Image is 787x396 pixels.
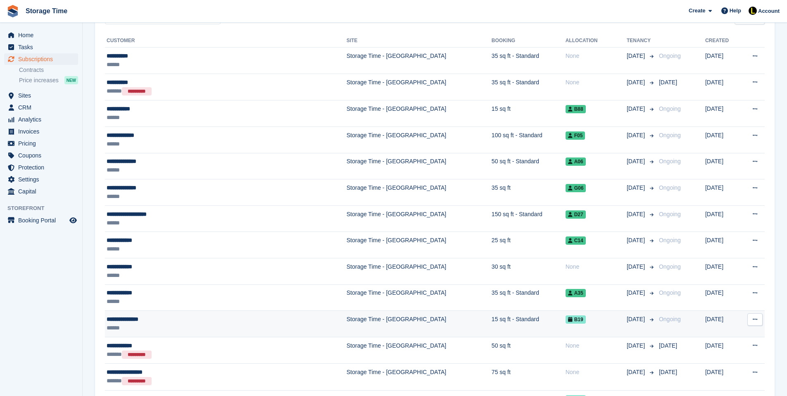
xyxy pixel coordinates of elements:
span: Ongoing [659,105,681,112]
span: [DATE] [627,210,647,219]
td: 100 sq ft - Standard [492,126,566,153]
td: [DATE] [705,179,739,206]
td: 15 sq ft - Standard [492,311,566,337]
span: [DATE] [627,52,647,60]
a: menu [4,41,78,53]
td: 25 sq ft [492,232,566,258]
a: menu [4,150,78,161]
span: [DATE] [659,342,677,349]
td: [DATE] [705,284,739,311]
a: menu [4,114,78,125]
span: [DATE] [627,105,647,113]
span: Storefront [7,204,82,212]
td: [DATE] [705,205,739,232]
th: Site [347,34,492,48]
td: [DATE] [705,311,739,337]
td: Storage Time - [GEOGRAPHIC_DATA] [347,179,492,206]
td: [DATE] [705,153,739,179]
th: Created [705,34,739,48]
span: [DATE] [627,289,647,297]
span: [DATE] [627,184,647,192]
td: 50 sq ft - Standard [492,153,566,179]
th: Booking [492,34,566,48]
span: [DATE] [627,78,647,87]
span: B88 [566,105,586,113]
span: Ongoing [659,289,681,296]
span: Ongoing [659,132,681,138]
td: [DATE] [705,48,739,74]
span: D27 [566,210,586,219]
span: Capital [18,186,68,197]
span: [DATE] [659,369,677,375]
td: 30 sq ft [492,258,566,284]
span: F05 [566,131,585,140]
div: None [566,52,627,60]
span: Home [18,29,68,41]
img: stora-icon-8386f47178a22dfd0bd8f6a31ec36ba5ce8667c1dd55bd0f319d3a0aa187defe.svg [7,5,19,17]
span: B19 [566,315,586,324]
img: Laaibah Sarwar [749,7,757,15]
span: [DATE] [627,131,647,140]
span: CRM [18,102,68,113]
td: Storage Time - [GEOGRAPHIC_DATA] [347,337,492,364]
td: 50 sq ft [492,337,566,364]
td: 35 sq ft - Standard [492,284,566,311]
span: A35 [566,289,586,297]
a: menu [4,53,78,65]
a: menu [4,162,78,173]
span: G06 [566,184,586,192]
td: Storage Time - [GEOGRAPHIC_DATA] [347,48,492,74]
span: Coupons [18,150,68,161]
span: Settings [18,174,68,185]
a: menu [4,138,78,149]
span: Ongoing [659,316,681,322]
span: [DATE] [627,262,647,271]
span: Account [758,7,780,15]
td: [DATE] [705,126,739,153]
a: menu [4,126,78,137]
td: Storage Time - [GEOGRAPHIC_DATA] [347,311,492,337]
a: menu [4,102,78,113]
span: Ongoing [659,184,681,191]
span: Protection [18,162,68,173]
a: menu [4,90,78,101]
a: Price increases NEW [19,76,78,85]
span: Ongoing [659,158,681,165]
td: [DATE] [705,100,739,127]
td: [DATE] [705,74,739,100]
td: Storage Time - [GEOGRAPHIC_DATA] [347,364,492,391]
a: menu [4,186,78,197]
a: Storage Time [22,4,71,18]
span: Ongoing [659,237,681,243]
span: C14 [566,236,586,245]
span: [DATE] [627,157,647,166]
span: Ongoing [659,263,681,270]
span: Ongoing [659,52,681,59]
div: None [566,341,627,350]
span: Ongoing [659,211,681,217]
td: Storage Time - [GEOGRAPHIC_DATA] [347,232,492,258]
span: Booking Portal [18,215,68,226]
td: Storage Time - [GEOGRAPHIC_DATA] [347,153,492,179]
td: Storage Time - [GEOGRAPHIC_DATA] [347,74,492,100]
th: Customer [105,34,347,48]
a: menu [4,29,78,41]
span: Sites [18,90,68,101]
td: 35 sq ft - Standard [492,48,566,74]
td: Storage Time - [GEOGRAPHIC_DATA] [347,284,492,311]
span: Create [689,7,705,15]
td: 15 sq ft [492,100,566,127]
td: 150 sq ft - Standard [492,205,566,232]
div: NEW [64,76,78,84]
th: Allocation [566,34,627,48]
span: Help [730,7,741,15]
div: None [566,262,627,271]
span: [DATE] [627,368,647,377]
td: 75 sq ft [492,364,566,391]
span: Invoices [18,126,68,137]
td: [DATE] [705,337,739,364]
span: [DATE] [627,315,647,324]
td: Storage Time - [GEOGRAPHIC_DATA] [347,100,492,127]
td: Storage Time - [GEOGRAPHIC_DATA] [347,205,492,232]
td: Storage Time - [GEOGRAPHIC_DATA] [347,258,492,284]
